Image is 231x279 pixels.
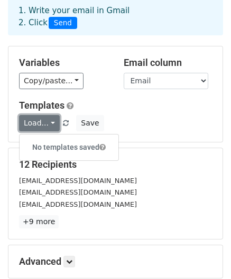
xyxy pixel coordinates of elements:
[19,159,212,170] h5: 12 Recipients
[19,215,59,228] a: +9 more
[19,115,60,131] a: Load...
[11,5,220,29] div: 1. Write your email in Gmail 2. Click
[19,200,137,208] small: [EMAIL_ADDRESS][DOMAIN_NAME]
[19,57,108,69] h5: Variables
[19,177,137,185] small: [EMAIL_ADDRESS][DOMAIN_NAME]
[19,256,212,267] h5: Advanced
[76,115,104,131] button: Save
[124,57,212,69] h5: Email column
[20,139,118,156] h6: No templates saved
[19,100,64,111] a: Templates
[49,17,77,30] span: Send
[19,188,137,196] small: [EMAIL_ADDRESS][DOMAIN_NAME]
[19,73,84,89] a: Copy/paste...
[178,228,231,279] iframe: Chat Widget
